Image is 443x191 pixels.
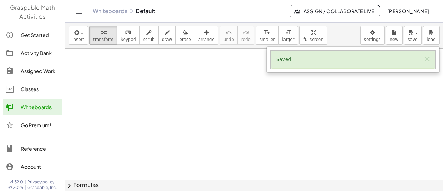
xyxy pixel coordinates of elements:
button: draw [158,26,176,45]
span: v1.32.0 [10,179,23,185]
span: | [25,185,26,190]
button: arrange [195,26,218,45]
button: settings [360,26,385,45]
i: format_size [285,28,291,37]
button: Assign / Collaborate Live [290,5,380,17]
span: erase [179,37,191,42]
a: Reference [3,140,62,157]
div: Saved! [271,51,435,69]
span: Graspable, Inc. [27,185,57,190]
button: keyboardkeypad [117,26,140,45]
span: fullscreen [303,37,323,42]
button: new [386,26,403,45]
button: chevron_rightFormulas [65,180,443,191]
a: Classes [3,81,62,97]
i: redo [243,28,249,37]
span: Graspable Math Activities [10,3,55,20]
span: keypad [121,37,136,42]
button: redoredo [237,26,254,45]
span: scrub [143,37,155,42]
a: Get Started [3,27,62,43]
span: | [25,179,26,185]
span: insert [72,37,84,42]
span: transform [93,37,114,42]
span: chevron_right [65,182,73,190]
button: insert [69,26,88,45]
button: transform [89,26,117,45]
button: undoundo [220,26,238,45]
button: erase [175,26,195,45]
i: undo [225,28,232,37]
span: smaller [260,37,275,42]
span: undo [224,37,234,42]
div: Assigned Work [21,67,59,75]
a: Activity Bank [3,45,62,61]
span: © 2025 [8,185,23,190]
div: Activity Bank [21,49,59,57]
span: redo [241,37,251,42]
button: format_sizelarger [278,26,298,45]
span: larger [282,37,294,42]
button: format_sizesmaller [256,26,279,45]
span: [PERSON_NAME] [387,8,429,14]
div: Get Started [21,31,59,39]
button: fullscreen [299,26,327,45]
div: Go Premium! [21,121,59,129]
span: arrange [198,37,215,42]
div: Whiteboards [21,103,59,111]
i: keyboard [125,28,132,37]
span: new [390,37,398,42]
button: Toggle navigation [73,6,84,17]
button: load [423,26,440,45]
a: Whiteboards [3,99,62,115]
span: Assign / Collaborate Live [296,8,374,14]
span: save [408,37,417,42]
button: save [404,26,422,45]
span: settings [364,37,381,42]
span: load [427,37,436,42]
a: Privacy policy [27,179,57,185]
div: Account [21,163,59,171]
div: Classes [21,85,59,93]
button: [PERSON_NAME] [381,5,435,17]
a: Account [3,158,62,175]
span: draw [162,37,172,42]
i: format_size [264,28,270,37]
button: scrub [139,26,159,45]
div: Reference [21,145,59,153]
a: Assigned Work [3,63,62,79]
button: × [424,55,430,63]
a: Whiteboards [93,8,127,15]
